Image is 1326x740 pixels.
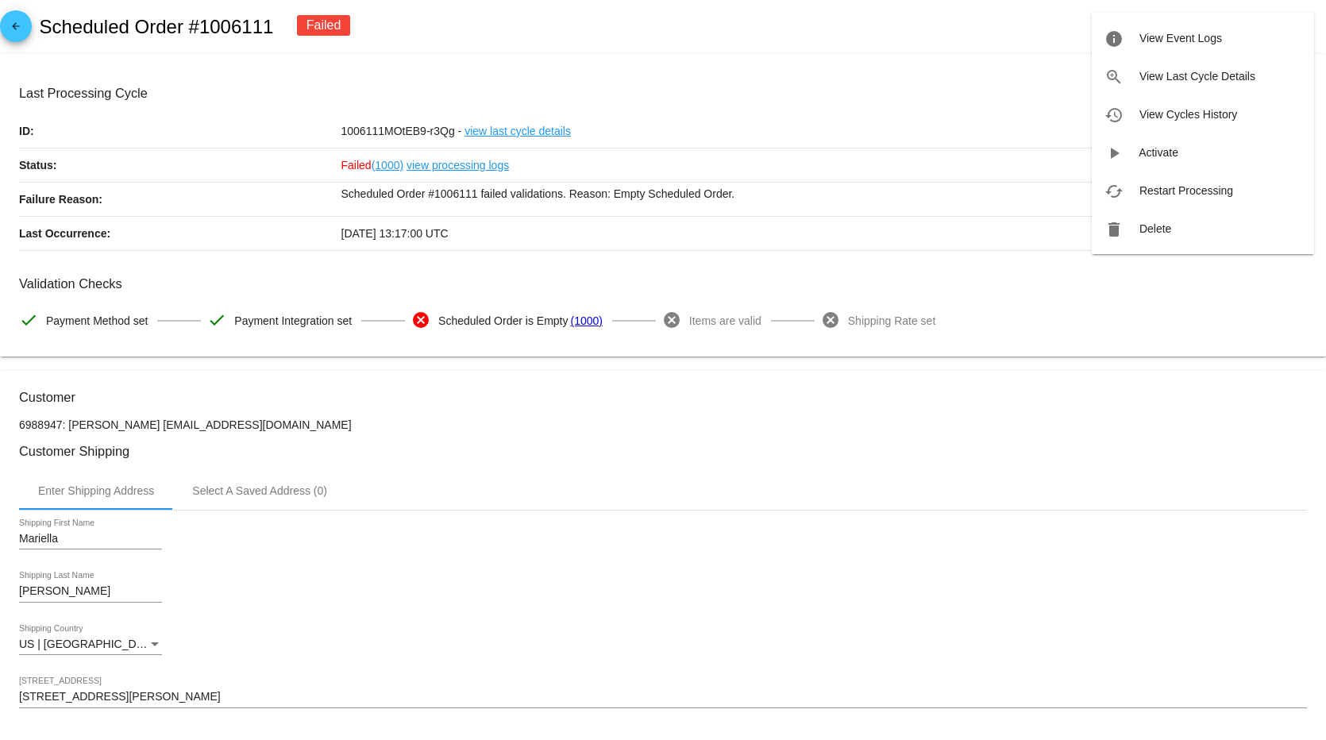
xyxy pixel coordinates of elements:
span: Delete [1139,222,1171,235]
mat-icon: history [1104,106,1124,125]
span: View Last Cycle Details [1139,70,1255,83]
mat-icon: zoom_in [1104,67,1124,87]
mat-icon: info [1104,29,1124,48]
span: Activate [1139,146,1178,159]
span: View Cycles History [1139,108,1237,121]
mat-icon: cached [1104,182,1124,201]
mat-icon: delete [1104,220,1124,239]
mat-icon: play_arrow [1104,144,1124,163]
span: Restart Processing [1139,184,1233,197]
span: View Event Logs [1139,32,1222,44]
